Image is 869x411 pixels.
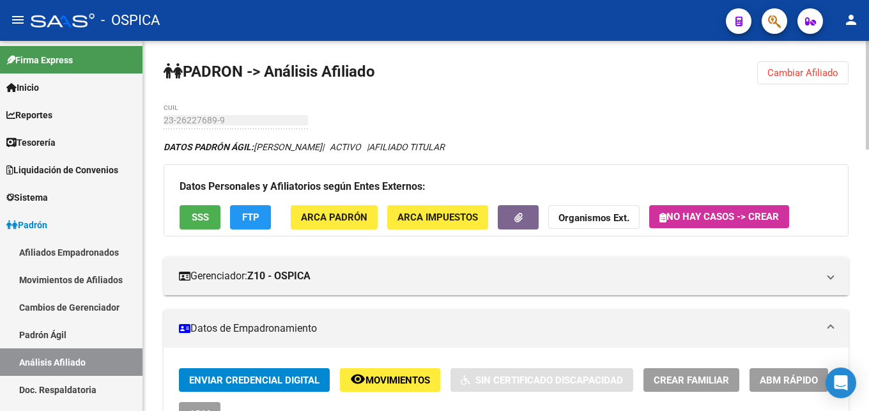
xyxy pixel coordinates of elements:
span: AFILIADO TITULAR [369,142,445,152]
i: | ACTIVO | [164,142,445,152]
span: ARCA Impuestos [397,212,478,224]
mat-panel-title: Gerenciador: [179,269,818,283]
button: FTP [230,205,271,229]
strong: DATOS PADRÓN ÁGIL: [164,142,254,152]
strong: PADRON -> Análisis Afiliado [164,63,375,81]
h3: Datos Personales y Afiliatorios según Entes Externos: [180,178,833,196]
button: Crear Familiar [643,368,739,392]
span: Reportes [6,108,52,122]
button: Enviar Credencial Digital [179,368,330,392]
span: Crear Familiar [654,375,729,386]
strong: Z10 - OSPICA [247,269,311,283]
span: Movimientos [365,375,430,386]
span: ABM Rápido [760,375,818,386]
button: Organismos Ext. [548,205,640,229]
button: Cambiar Afiliado [757,61,849,84]
span: Enviar Credencial Digital [189,375,319,386]
span: Cambiar Afiliado [767,67,838,79]
button: ABM Rápido [750,368,828,392]
span: Sistema [6,190,48,205]
mat-expansion-panel-header: Gerenciador:Z10 - OSPICA [164,257,849,295]
span: Inicio [6,81,39,95]
div: Open Intercom Messenger [826,368,856,398]
button: No hay casos -> Crear [649,205,789,228]
mat-icon: remove_red_eye [350,371,365,387]
mat-icon: person [843,12,859,27]
mat-icon: menu [10,12,26,27]
span: SSS [192,212,209,224]
span: Tesorería [6,136,56,150]
span: No hay casos -> Crear [659,211,779,222]
mat-panel-title: Datos de Empadronamiento [179,322,818,336]
button: Sin Certificado Discapacidad [450,368,633,392]
span: Firma Express [6,53,73,67]
button: ARCA Impuestos [387,205,488,229]
button: Movimientos [340,368,440,392]
strong: Organismos Ext. [558,213,629,224]
button: ARCA Padrón [291,205,378,229]
span: ARCA Padrón [301,212,367,224]
span: - OSPICA [101,6,160,35]
span: FTP [242,212,259,224]
span: Sin Certificado Discapacidad [475,375,623,386]
mat-expansion-panel-header: Datos de Empadronamiento [164,309,849,348]
span: Liquidación de Convenios [6,163,118,177]
span: Padrón [6,218,47,232]
button: SSS [180,205,220,229]
span: [PERSON_NAME] [164,142,322,152]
